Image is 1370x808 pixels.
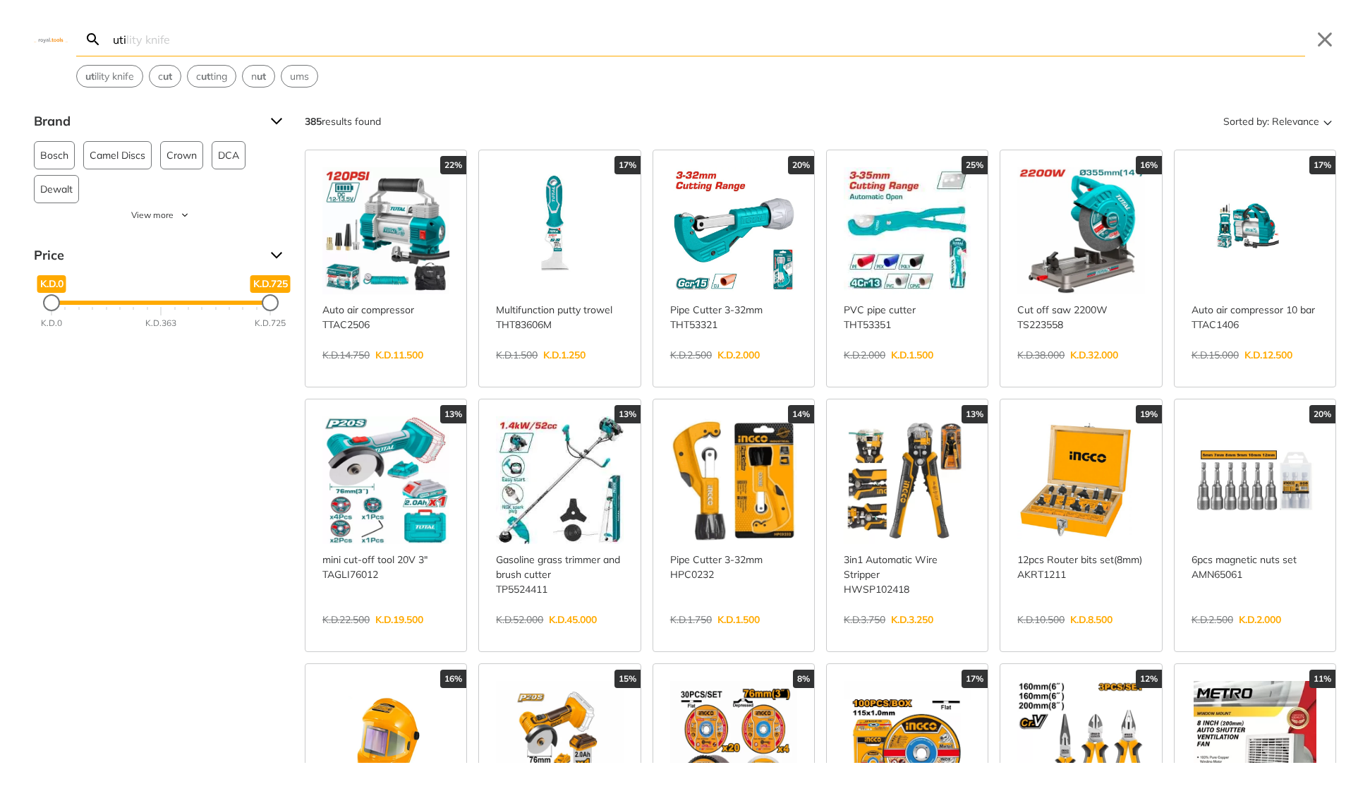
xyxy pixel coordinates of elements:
span: Dewalt [40,176,73,203]
span: DCA [218,142,239,169]
button: Select suggestion: cutting [188,66,236,87]
svg: Search [85,31,102,48]
span: c [158,69,172,84]
button: Select suggestion: utility knife [77,66,143,87]
strong: ut [257,70,266,83]
div: 17% [1309,156,1335,174]
div: 19% [1136,405,1162,423]
div: 20% [788,156,814,174]
div: 11% [1309,670,1335,688]
div: 13% [614,405,641,423]
span: ility knife [85,69,134,84]
button: Select suggestion: nut [243,66,274,87]
div: Suggestion: utility knife [76,65,143,88]
div: 25% [962,156,988,174]
strong: ut [201,70,210,83]
div: 22% [440,156,466,174]
span: c ting [196,69,227,84]
div: 13% [440,405,466,423]
span: Relevance [1272,110,1319,133]
span: Camel Discs [90,142,145,169]
span: n [251,69,266,84]
div: 8% [793,670,814,688]
button: Camel Discs [83,141,152,169]
button: Close [1314,28,1336,51]
div: K.D.363 [145,317,176,330]
span: Crown [166,142,197,169]
span: View more [131,209,174,222]
div: K.D.725 [255,317,286,330]
button: Select suggestion: cut [150,66,181,87]
div: 16% [440,670,466,688]
button: DCA [212,141,245,169]
div: results found [305,110,381,133]
input: Search… [110,23,1305,56]
svg: Sort [1319,113,1336,130]
span: Price [34,244,260,267]
button: Dewalt [34,175,79,203]
span: Bosch [40,142,68,169]
button: Crown [160,141,203,169]
strong: 385 [305,115,322,128]
strong: ut [85,70,95,83]
div: 17% [962,670,988,688]
div: 20% [1309,405,1335,423]
button: Bosch [34,141,75,169]
div: Suggestion: cutting [187,65,236,88]
div: Suggestion: cut [149,65,181,88]
span: Brand [34,110,260,133]
div: Suggestion: nut [242,65,275,88]
div: 15% [614,670,641,688]
div: 14% [788,405,814,423]
button: View more [34,209,288,222]
div: 12% [1136,670,1162,688]
div: 16% [1136,156,1162,174]
span: ums [290,69,309,84]
div: 17% [614,156,641,174]
img: Close [34,36,68,42]
div: Minimum Price [43,294,60,311]
div: 13% [962,405,988,423]
div: Suggestion: ums [281,65,318,88]
button: Select suggestion: ums [281,66,317,87]
div: K.D.0 [41,317,62,330]
strong: ut [163,70,172,83]
button: Sorted by:Relevance Sort [1220,110,1336,133]
div: Maximum Price [262,294,279,311]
